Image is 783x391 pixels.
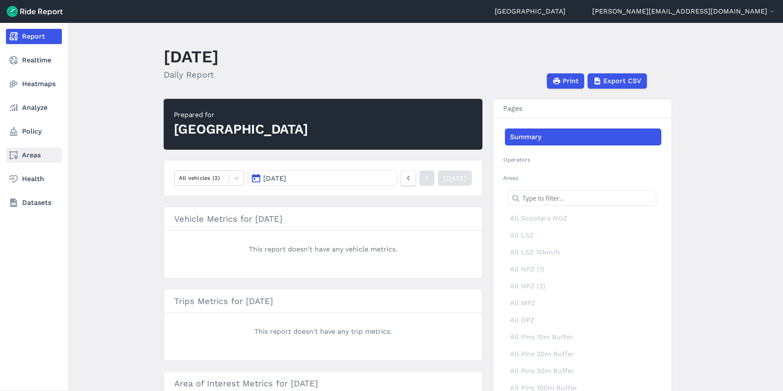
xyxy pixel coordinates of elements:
[505,312,661,329] div: All DPZ
[508,190,656,206] input: Type to filter...
[6,124,62,139] a: Policy
[7,6,63,17] img: Ride Report
[174,110,308,120] div: Prepared for
[174,120,308,139] div: [GEOGRAPHIC_DATA]
[503,156,661,164] h2: Operators
[603,76,641,86] span: Export CSV
[174,231,472,268] div: This report doesn't have any vehicle metrics.
[164,207,482,231] h3: Vehicle Metrics for [DATE]
[6,29,62,44] a: Report
[495,6,566,17] a: [GEOGRAPHIC_DATA]
[493,99,672,118] h3: Pages
[505,210,661,227] div: All Scooters NOZ
[505,278,661,295] div: All NPZ (2)
[6,195,62,210] a: Datasets
[164,68,219,81] h2: Daily Report
[505,227,661,244] div: All LSZ
[505,346,661,363] div: All Pins 20m Buffer
[263,174,286,182] span: [DATE]
[164,45,219,68] h1: [DATE]
[563,76,579,86] span: Print
[6,100,62,115] a: Analyze
[174,313,472,350] div: This report doesn't have any trip metrics.
[505,261,661,278] div: All NPZ (1)
[505,329,661,346] div: All Pins 10m Buffer
[6,53,62,68] a: Realtime
[505,363,661,380] div: All Pins 30m Buffer
[6,148,62,163] a: Areas
[6,171,62,187] a: Health
[505,128,661,145] a: Summary
[503,174,661,182] h2: Areas
[505,295,661,312] div: All MPZ
[6,76,62,92] a: Heatmaps
[547,73,584,89] button: Print
[164,289,482,313] h3: Trips Metrics for [DATE]
[248,170,397,186] button: [DATE]
[505,244,661,261] div: All LSZ 10km/h
[438,170,472,186] a: [DATE]
[592,6,776,17] button: [PERSON_NAME][EMAIL_ADDRESS][DOMAIN_NAME]
[588,73,647,89] button: Export CSV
